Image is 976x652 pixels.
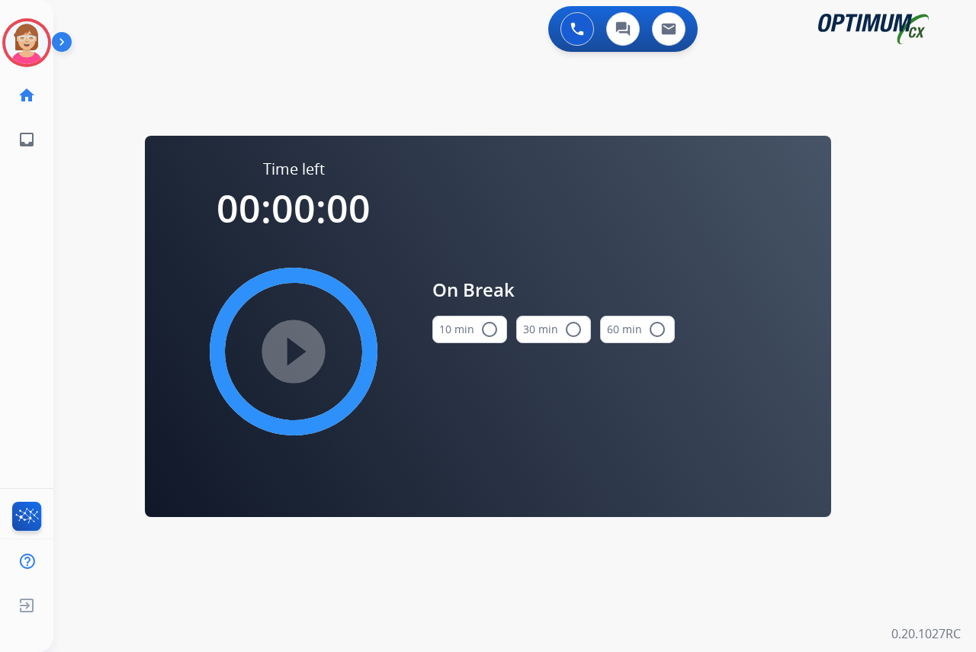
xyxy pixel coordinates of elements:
span: On Break [432,276,675,304]
mat-icon: radio_button_unchecked [564,320,583,339]
span: Time left [263,159,325,180]
button: 60 min [600,316,675,343]
mat-icon: radio_button_unchecked [480,320,499,339]
mat-icon: radio_button_unchecked [648,320,666,339]
mat-icon: inbox [18,130,36,149]
button: 30 min [516,316,591,343]
p: 0.20.1027RC [891,625,961,643]
span: 00:00:00 [217,182,371,234]
mat-icon: home [18,86,36,104]
button: 10 min [432,316,507,343]
img: avatar [5,21,48,64]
